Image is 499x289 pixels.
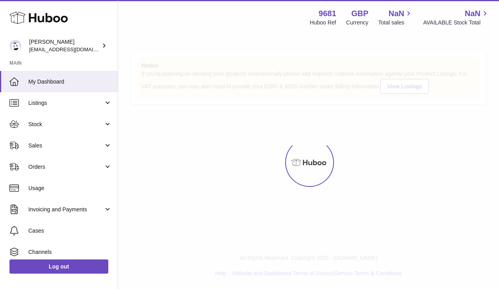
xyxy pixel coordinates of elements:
div: [PERSON_NAME] [29,38,100,53]
div: Currency [346,19,369,26]
span: [EMAIL_ADDRESS][DOMAIN_NAME] [29,46,116,52]
img: hello@colourchronicles.com [9,40,21,52]
span: Usage [28,185,112,192]
span: NaN [388,8,404,19]
a: NaN AVAILABLE Stock Total [423,8,490,26]
span: Invoicing and Payments [28,206,104,213]
span: Channels [28,248,112,256]
span: Total sales [378,19,413,26]
span: AVAILABLE Stock Total [423,19,490,26]
span: Listings [28,99,104,107]
strong: 9681 [319,8,336,19]
div: Huboo Ref [310,19,336,26]
a: Log out [9,259,108,274]
span: Orders [28,163,104,171]
a: NaN Total sales [378,8,413,26]
span: My Dashboard [28,78,112,86]
span: NaN [465,8,480,19]
strong: GBP [351,8,368,19]
span: Stock [28,121,104,128]
span: Sales [28,142,104,149]
span: Cases [28,227,112,235]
